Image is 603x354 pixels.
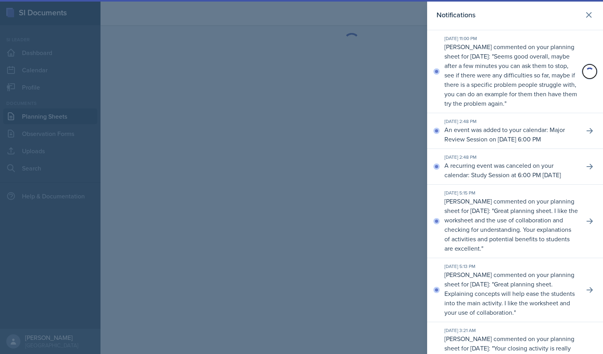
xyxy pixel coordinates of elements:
[444,35,578,42] div: [DATE] 11:00 PM
[444,42,578,108] p: [PERSON_NAME] commented on your planning sheet for [DATE]: " "
[444,196,578,253] p: [PERSON_NAME] commented on your planning sheet for [DATE]: " "
[444,125,578,144] p: An event was added to your calendar: Major Review Session on [DATE] 6:00 PM
[444,270,578,317] p: [PERSON_NAME] commented on your planning sheet for [DATE]: " "
[444,206,578,253] p: Great planning sheet. I like the worksheet and the use of collaboration and checking for understa...
[437,9,475,20] h2: Notifications
[444,263,578,270] div: [DATE] 5:13 PM
[444,52,577,108] p: Seems good overall, maybe after a few minutes you can ask them to stop, see if there were any dif...
[444,280,575,317] p: Great planning sheet. Explaining concepts will help ease the students into the main activity. I l...
[444,189,578,196] div: [DATE] 5:15 PM
[444,327,578,334] div: [DATE] 3:21 AM
[444,161,578,180] p: A recurring event was canceled on your calendar: Study Session at 6:00 PM [DATE]
[444,154,578,161] div: [DATE] 2:48 PM
[444,118,578,125] div: [DATE] 2:48 PM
